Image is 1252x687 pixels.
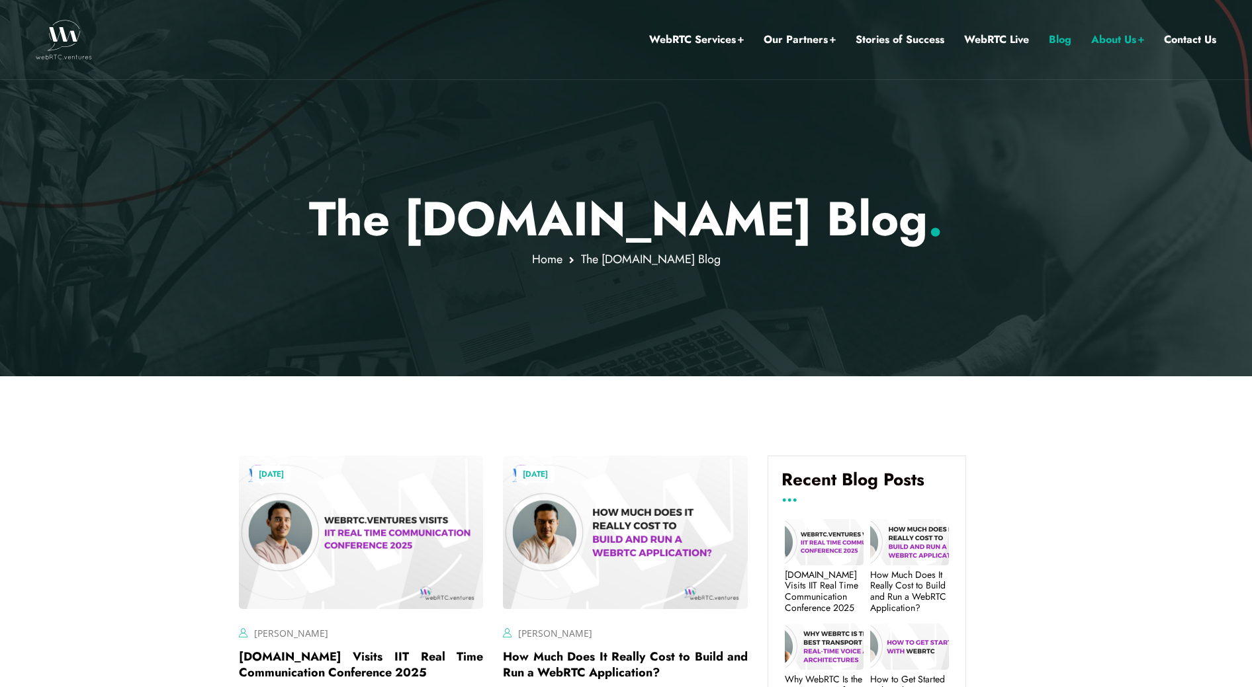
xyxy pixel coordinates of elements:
img: image [503,456,748,608]
span: . [928,184,943,253]
a: [PERSON_NAME] [518,627,592,639]
a: [DATE] [252,465,291,483]
img: image [239,456,484,608]
a: WebRTC Live [964,31,1029,48]
a: Our Partners [764,31,836,48]
a: Contact Us [1164,31,1216,48]
a: Stories of Success [856,31,944,48]
img: WebRTC.ventures [36,20,92,60]
a: [DOMAIN_NAME] Visits IIT Real Time Communication Conference 2025 [239,648,484,681]
a: Home [532,251,562,268]
a: [DATE] [516,465,555,483]
a: Blog [1049,31,1071,48]
a: How Much Does It Really Cost to Build and Run a WebRTC Application? [503,648,748,681]
h4: Recent Blog Posts [782,469,952,500]
a: [DOMAIN_NAME] Visits IIT Real Time Communication Conference 2025 [785,569,864,614]
span: The [DOMAIN_NAME] Blog [581,251,721,268]
a: WebRTC Services [649,31,744,48]
a: How Much Does It Really Cost to Build and Run a WebRTC Application? [870,569,949,614]
h1: The [DOMAIN_NAME] Blog [239,190,1014,247]
a: About Us [1091,31,1144,48]
a: [PERSON_NAME] [254,627,328,639]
